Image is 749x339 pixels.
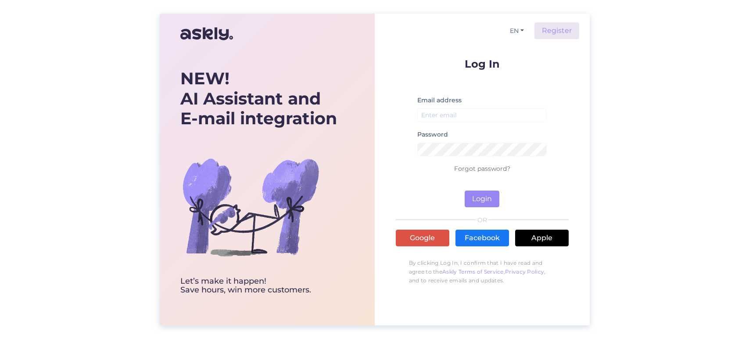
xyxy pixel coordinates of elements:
[396,254,569,289] p: By clicking Log In, I confirm that I have read and agree to the , , and to receive emails and upd...
[417,130,448,139] label: Password
[396,230,449,246] a: Google
[180,277,337,295] div: Let’s make it happen! Save hours, win more customers.
[417,108,547,122] input: Enter email
[442,268,504,275] a: Askly Terms of Service
[455,230,509,246] a: Facebook
[505,268,544,275] a: Privacy Policy
[506,25,527,37] button: EN
[465,191,499,207] button: Login
[476,217,488,223] span: OR
[534,22,579,39] a: Register
[180,23,233,44] img: Askly
[180,68,229,89] b: NEW!
[417,96,462,105] label: Email address
[180,137,321,277] img: bg-askly
[396,58,569,69] p: Log In
[515,230,569,246] a: Apple
[454,165,510,173] a: Forgot password?
[180,69,337,129] div: AI Assistant and E-mail integration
